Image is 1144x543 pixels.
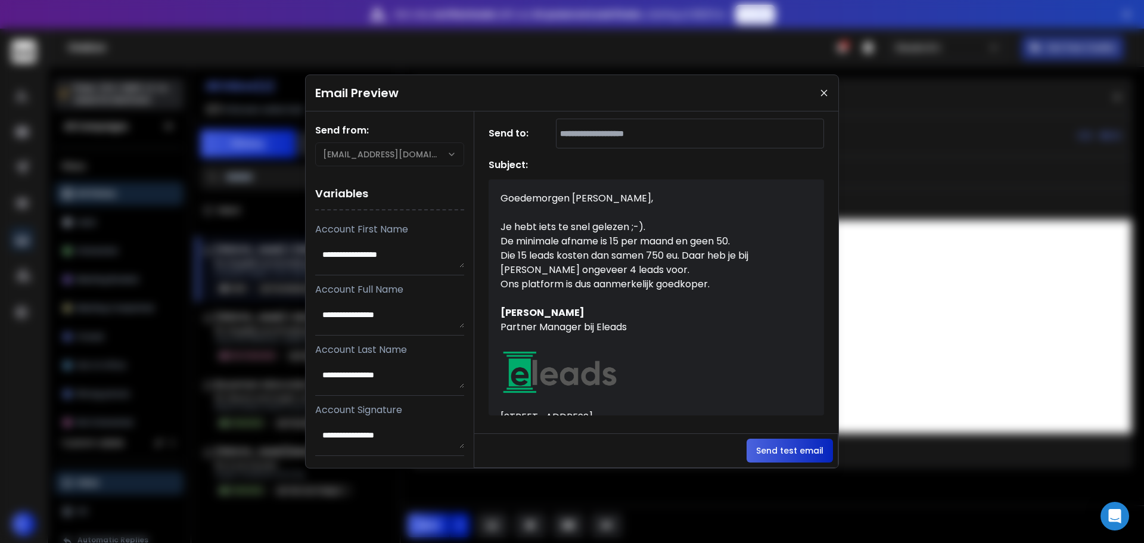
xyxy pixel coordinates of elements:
p: Account Signature [315,403,464,417]
div: Je hebt iets te snel gelezen ;-). [500,220,798,234]
h1: Variables [315,178,464,210]
button: Send test email [747,439,833,463]
div: Ons platform is dus aanmerkelijk goedkoper. [500,277,798,291]
div: [STREET_ADDRESS] [500,410,798,424]
div: De minimale afname is 15 per maand en geen 50. [500,234,798,249]
div: Goedemorgen [PERSON_NAME], [500,191,798,206]
p: Account Full Name [315,283,464,297]
h1: Send to: [489,126,536,141]
p: Account Last Name [315,343,464,357]
div: Open Intercom Messenger [1101,502,1129,530]
h1: Subject: [489,158,528,172]
strong: [PERSON_NAME] [500,306,585,319]
div: Die 15 leads kosten dan samen 750 eu. Daar heb je bij [PERSON_NAME] ongeveer 4 leads voor. [500,249,798,277]
div: Partner Manager bij Eleads [500,320,798,349]
h1: Send from: [315,123,464,138]
p: Account First Name [315,222,464,237]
